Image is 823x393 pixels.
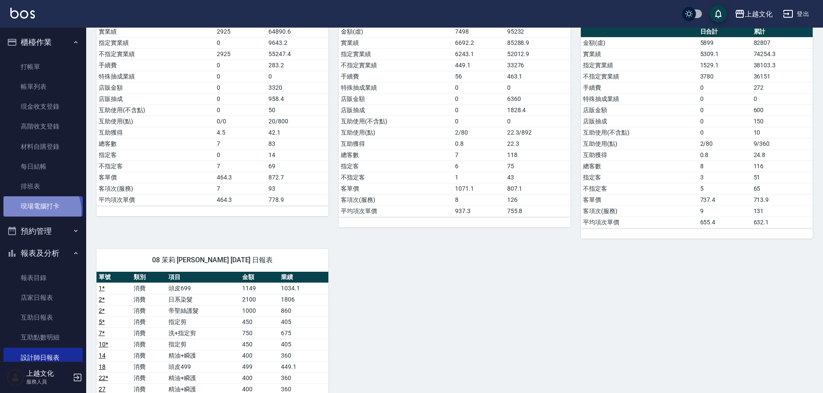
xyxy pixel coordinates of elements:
th: 類別 [131,272,166,283]
span: 08 茉莉 [PERSON_NAME] [DATE] 日報表 [107,256,318,264]
td: 互助使用(點) [97,116,215,127]
td: 937.3 [453,205,505,217]
td: 互助使用(不含點) [581,127,698,138]
td: 82807 [751,37,813,48]
td: 126 [505,194,570,205]
table: a dense table [97,4,328,206]
td: 0 [215,37,267,48]
td: 118 [505,149,570,160]
td: 特殊抽成業績 [339,82,453,93]
td: 93 [266,183,328,194]
td: 2925 [215,26,267,37]
td: 2100 [240,294,279,305]
td: 8 [453,194,505,205]
td: 5309.1 [698,48,751,60]
td: 0 [215,93,267,104]
td: 69 [266,160,328,172]
td: 360 [279,372,328,384]
td: 737.4 [698,194,751,205]
td: 9643.2 [266,37,328,48]
td: 450 [240,316,279,327]
th: 累計 [751,26,813,38]
td: 0 [505,116,570,127]
td: 0 [698,82,751,93]
td: 0 [266,71,328,82]
td: 金額(虛) [581,37,698,48]
td: 消費 [131,283,166,294]
th: 業績 [279,272,328,283]
td: 958.4 [266,93,328,104]
td: 0 [215,60,267,71]
td: 1000 [240,305,279,316]
td: 消費 [131,305,166,316]
td: 400 [240,372,279,384]
td: 手續費 [339,71,453,82]
td: 6360 [505,93,570,104]
td: 1034.1 [279,283,328,294]
table: a dense table [581,26,813,228]
td: 713.9 [751,194,813,205]
td: 平均項次單價 [339,205,453,217]
td: 互助使用(點) [339,127,453,138]
td: 不指定客 [339,172,453,183]
td: 金額(虛) [339,26,453,37]
button: save [710,5,727,22]
td: 131 [751,205,813,217]
td: 9 [698,205,751,217]
td: 42.1 [266,127,328,138]
td: 0 [698,93,751,104]
td: 9/360 [751,138,813,149]
td: 總客數 [97,138,215,149]
td: 平均項次單價 [97,194,215,205]
button: 上越文化 [731,5,776,23]
td: 38103.3 [751,60,813,71]
th: 日合計 [698,26,751,38]
td: 0 [453,104,505,116]
td: 83 [266,138,328,149]
td: 116 [751,160,813,172]
a: 設計師日報表 [3,348,83,368]
td: 360 [279,350,328,361]
td: 店販抽成 [97,93,215,104]
td: 0 [505,82,570,93]
td: 600 [751,104,813,116]
td: 店販金額 [339,93,453,104]
td: 405 [279,316,328,327]
td: 精油+瞬護 [166,350,240,361]
td: 22.3/892 [505,127,570,138]
td: 50 [266,104,328,116]
td: 實業績 [339,37,453,48]
td: 1806 [279,294,328,305]
td: 6 [453,160,505,172]
td: 0 [698,127,751,138]
td: 20/800 [266,116,328,127]
td: 頭皮499 [166,361,240,372]
td: 2925 [215,48,267,60]
td: 24.8 [751,149,813,160]
td: 283.2 [266,60,328,71]
td: 互助使用(不含點) [97,104,215,116]
td: 手續費 [97,60,215,71]
button: 報表及分析 [3,242,83,264]
td: 400 [240,350,279,361]
button: 登出 [779,6,813,22]
td: 客項次(服務) [339,194,453,205]
td: 1071.1 [453,183,505,194]
td: 1529.1 [698,60,751,71]
td: 客項次(服務) [97,183,215,194]
td: 特殊抽成業績 [97,71,215,82]
img: Logo [10,8,35,19]
td: 消費 [131,339,166,350]
td: 0 [453,93,505,104]
a: 報表目錄 [3,268,83,288]
td: 互助使用(不含點) [339,116,453,127]
td: 消費 [131,350,166,361]
td: 平均項次單價 [581,217,698,228]
td: 64890.6 [266,26,328,37]
a: 現場電腦打卡 [3,196,83,216]
td: 不指定實業績 [339,60,453,71]
td: 74254.3 [751,48,813,60]
td: 帝聖絲護髮 [166,305,240,316]
td: 7 [215,138,267,149]
td: 洗+指定剪 [166,327,240,339]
